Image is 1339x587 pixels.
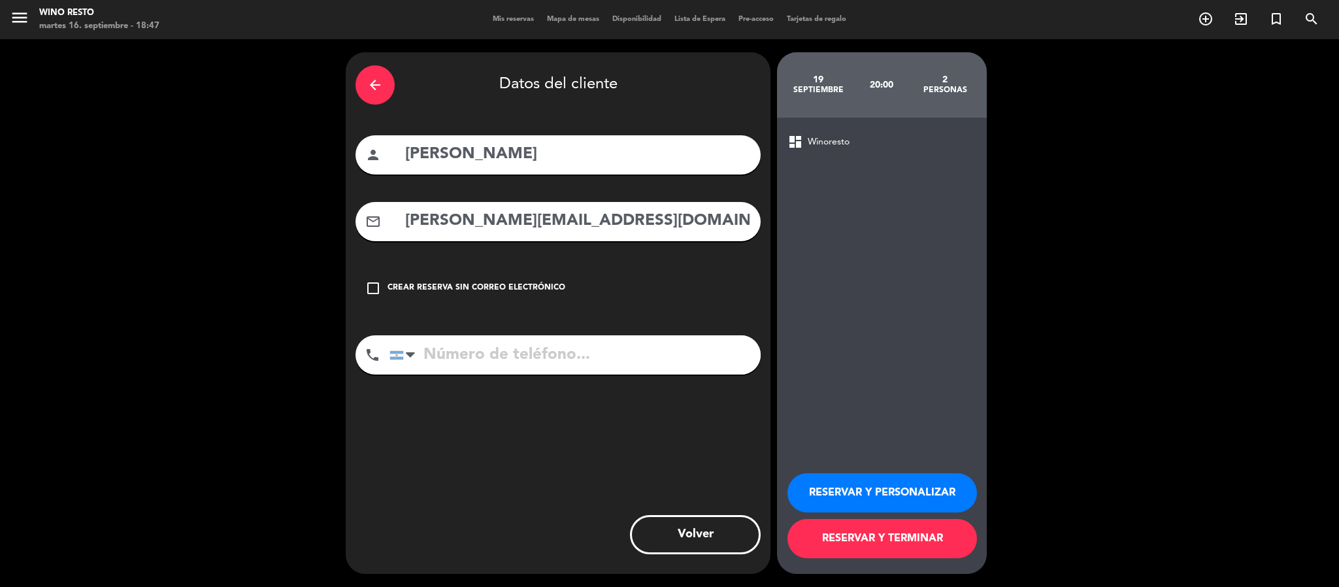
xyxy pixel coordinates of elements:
[39,7,159,20] div: Wino Resto
[780,16,853,23] span: Tarjetas de regalo
[808,135,850,150] span: Winoresto
[365,347,380,363] i: phone
[365,214,381,229] i: mail_outline
[389,335,761,375] input: Número de teléfono...
[668,16,732,23] span: Lista de Espera
[606,16,668,23] span: Disponibilidad
[732,16,780,23] span: Pre-acceso
[486,16,540,23] span: Mis reservas
[39,20,159,33] div: martes 16. septiembre - 18:47
[404,141,751,168] input: Nombre del cliente
[355,62,761,108] div: Datos del cliente
[787,473,977,512] button: RESERVAR Y PERSONALIZAR
[787,134,803,150] span: dashboard
[914,75,977,85] div: 2
[787,85,850,95] div: septiembre
[10,8,29,27] i: menu
[390,336,420,374] div: Argentina: +54
[365,147,381,163] i: person
[1304,11,1319,27] i: search
[365,280,381,296] i: check_box_outline_blank
[914,85,977,95] div: personas
[1198,11,1214,27] i: add_circle_outline
[1233,11,1249,27] i: exit_to_app
[787,75,850,85] div: 19
[630,515,761,554] button: Volver
[388,282,565,295] div: Crear reserva sin correo electrónico
[1268,11,1284,27] i: turned_in_not
[10,8,29,32] button: menu
[787,519,977,558] button: RESERVAR Y TERMINAR
[540,16,606,23] span: Mapa de mesas
[850,62,914,108] div: 20:00
[367,77,383,93] i: arrow_back
[404,208,751,235] input: Email del cliente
